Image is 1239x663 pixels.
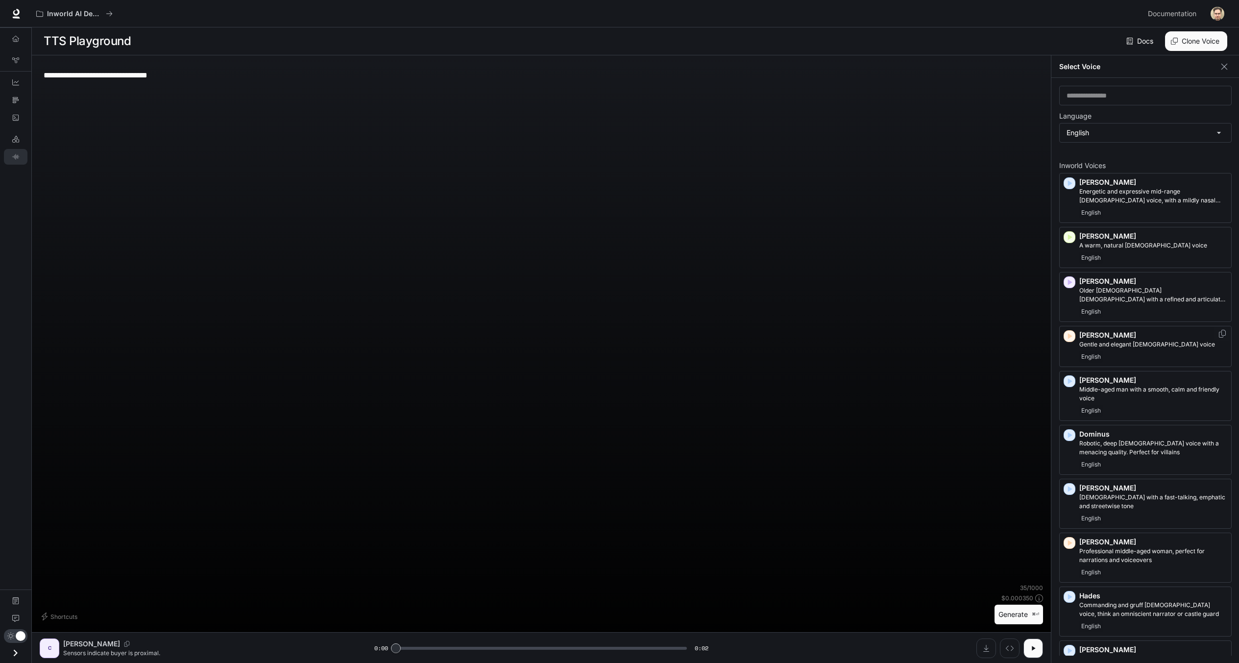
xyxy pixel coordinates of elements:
a: Docs [1124,31,1157,51]
p: [PERSON_NAME] [1079,483,1227,493]
p: ⌘⏎ [1032,612,1039,617]
span: English [1079,566,1103,578]
a: TTS Playground [4,149,27,165]
div: English [1060,123,1231,142]
p: [PERSON_NAME] [1079,645,1227,655]
img: User avatar [1211,7,1224,21]
span: 0:02 [695,643,708,653]
span: English [1079,351,1103,363]
div: C [42,640,57,656]
p: [PERSON_NAME] [1079,231,1227,241]
a: Documentation [1144,4,1204,24]
span: 0:00 [374,643,388,653]
a: Documentation [4,593,27,609]
span: English [1079,459,1103,470]
p: Commanding and gruff male voice, think an omniscient narrator or castle guard [1079,601,1227,618]
p: Sensors indicate buyer is proximal. [63,649,351,657]
p: Inworld Voices [1059,162,1232,169]
p: [PERSON_NAME] [1079,276,1227,286]
span: English [1079,513,1103,524]
p: 35 / 1000 [1020,584,1043,592]
button: Clone Voice [1165,31,1227,51]
button: Generate⌘⏎ [995,605,1043,625]
p: Language [1059,113,1092,120]
button: Open drawer [4,643,26,663]
button: Download audio [976,638,996,658]
h1: TTS Playground [44,31,131,51]
button: Copy Voice ID [1217,330,1227,338]
p: [PERSON_NAME] [63,639,120,649]
p: A warm, natural female voice [1079,241,1227,250]
span: Documentation [1148,8,1196,20]
p: Older British male with a refined and articulate voice [1079,286,1227,304]
p: Dominus [1079,429,1227,439]
a: LLM Playground [4,131,27,147]
p: Professional middle-aged woman, perfect for narrations and voiceovers [1079,547,1227,565]
button: Inspect [1000,638,1020,658]
a: Dashboards [4,74,27,90]
span: English [1079,207,1103,219]
span: Dark mode toggle [16,630,25,641]
span: English [1079,405,1103,417]
p: Middle-aged man with a smooth, calm and friendly voice [1079,385,1227,403]
button: Shortcuts [40,609,81,624]
p: [PERSON_NAME] [1079,177,1227,187]
button: User avatar [1208,4,1227,24]
a: Feedback [4,611,27,626]
span: English [1079,252,1103,264]
p: [PERSON_NAME] [1079,537,1227,547]
a: Overview [4,31,27,47]
span: English [1079,306,1103,318]
p: Robotic, deep male voice with a menacing quality. Perfect for villains [1079,439,1227,457]
button: All workspaces [32,4,117,24]
p: Gentle and elegant female voice [1079,340,1227,349]
p: Energetic and expressive mid-range male voice, with a mildly nasal quality [1079,187,1227,205]
span: English [1079,620,1103,632]
p: Hades [1079,591,1227,601]
p: Male with a fast-talking, emphatic and streetwise tone [1079,493,1227,511]
a: Traces [4,92,27,108]
button: Copy Voice ID [120,641,134,647]
p: Inworld AI Demos [47,10,102,18]
p: [PERSON_NAME] [1079,330,1227,340]
p: [PERSON_NAME] [1079,375,1227,385]
a: Logs [4,110,27,125]
a: Graph Registry [4,52,27,68]
p: $ 0.000350 [1001,594,1033,602]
